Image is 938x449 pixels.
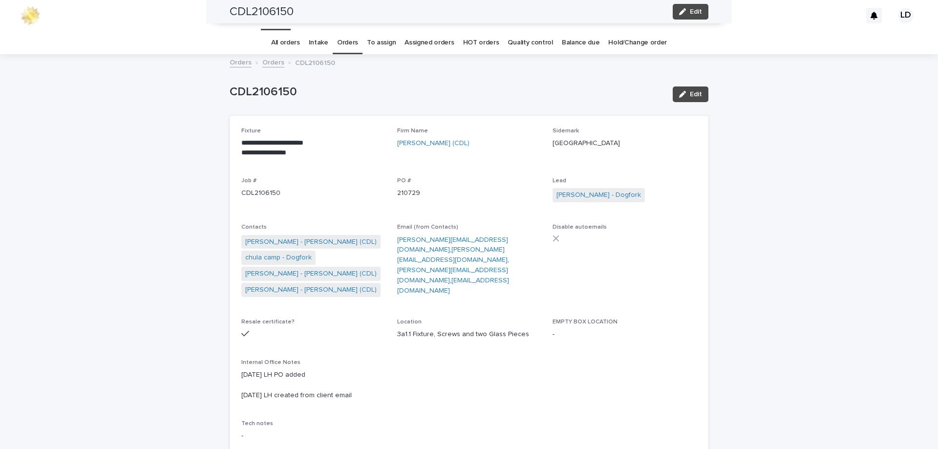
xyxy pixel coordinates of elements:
a: Assigned orders [405,31,454,54]
a: HOT orders [463,31,499,54]
a: [PERSON_NAME] (CDL) [397,138,469,149]
a: Orders [337,31,358,54]
span: PO # [397,178,411,184]
a: [PERSON_NAME] - Dogfork [556,190,641,200]
span: Sidemark [553,128,579,134]
span: Job # [241,178,256,184]
p: 3a1.1 Fixture, Screws and two Glass Pieces [397,329,541,340]
p: CDL2106150 [295,57,335,67]
span: Fixture [241,128,261,134]
a: [EMAIL_ADDRESS][DOMAIN_NAME] [397,277,509,294]
a: [PERSON_NAME][EMAIL_ADDRESS][DOMAIN_NAME] [397,236,508,254]
button: Edit [673,86,708,102]
img: 0ffKfDbyRa2Iv8hnaAqg [20,6,41,25]
a: chula camp - Dogfork [245,253,312,263]
a: Intake [309,31,328,54]
a: [PERSON_NAME][EMAIL_ADDRESS][DOMAIN_NAME] [397,246,508,263]
p: , , , [397,235,541,296]
span: Resale certificate? [241,319,295,325]
span: Disable autoemails [553,224,607,230]
p: CDL2106150 [230,85,665,99]
a: Hold/Change order [608,31,667,54]
p: CDL2106150 [241,188,385,198]
a: [PERSON_NAME] - [PERSON_NAME] (CDL) [245,285,377,295]
div: LD [898,8,914,23]
a: Orders [230,56,252,67]
a: [PERSON_NAME] - [PERSON_NAME] (CDL) [245,269,377,279]
span: EMPTY BOX LOCATION [553,319,618,325]
span: Contacts [241,224,267,230]
p: - [241,431,697,441]
p: - [553,329,697,340]
p: [GEOGRAPHIC_DATA] [553,138,697,149]
p: 210729 [397,188,541,198]
span: Edit [690,91,702,98]
a: To assign [367,31,396,54]
a: [PERSON_NAME] - [PERSON_NAME] (CDL) [245,237,377,247]
a: All orders [271,31,300,54]
span: Location [397,319,422,325]
span: Tech notes [241,421,273,427]
p: [DATE] LH PO added [DATE] LH created from client email [241,370,697,400]
a: Balance due [562,31,600,54]
a: Orders [262,56,284,67]
span: Lead [553,178,566,184]
span: Internal Office Notes [241,360,300,365]
span: Firm Name [397,128,428,134]
a: Quality control [508,31,553,54]
a: [PERSON_NAME][EMAIL_ADDRESS][DOMAIN_NAME] [397,267,508,284]
span: Email (from Contacts) [397,224,458,230]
